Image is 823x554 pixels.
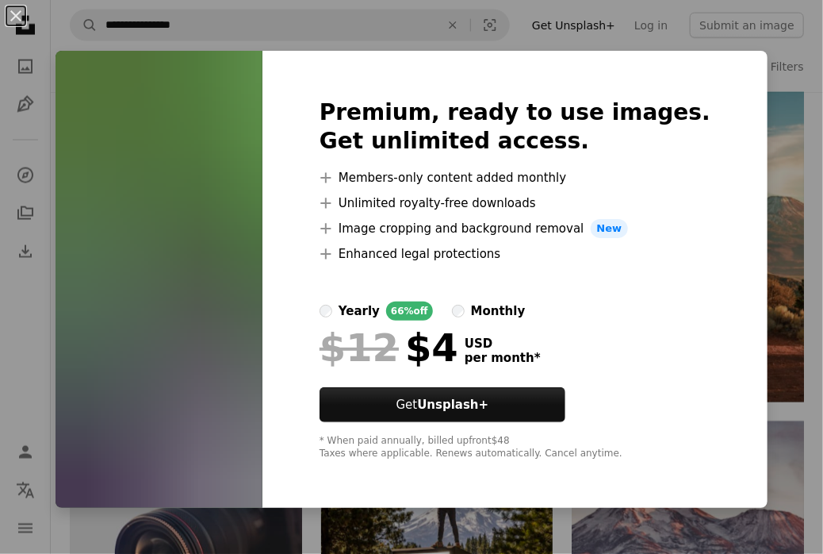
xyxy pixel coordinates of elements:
h2: Premium, ready to use images. Get unlimited access. [320,98,710,156]
span: per month * [465,351,541,365]
span: New [591,219,629,238]
div: * When paid annually, billed upfront $48 Taxes where applicable. Renews automatically. Cancel any... [320,435,710,460]
li: Enhanced legal protections [320,244,710,264]
button: GetUnsplash+ [320,387,565,422]
li: Members-only content added monthly [320,168,710,187]
img: premium_photo-1664910750170-0c9f26850bae [56,51,262,508]
div: $4 [320,327,458,368]
strong: Unsplash+ [417,398,488,412]
li: Unlimited royalty-free downloads [320,194,710,213]
div: yearly [339,302,380,321]
li: Image cropping and background removal [320,219,710,238]
div: 66% off [386,302,433,321]
input: yearly66%off [320,305,332,317]
span: USD [465,337,541,351]
span: $12 [320,327,399,368]
div: monthly [471,302,526,321]
input: monthly [452,305,465,317]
